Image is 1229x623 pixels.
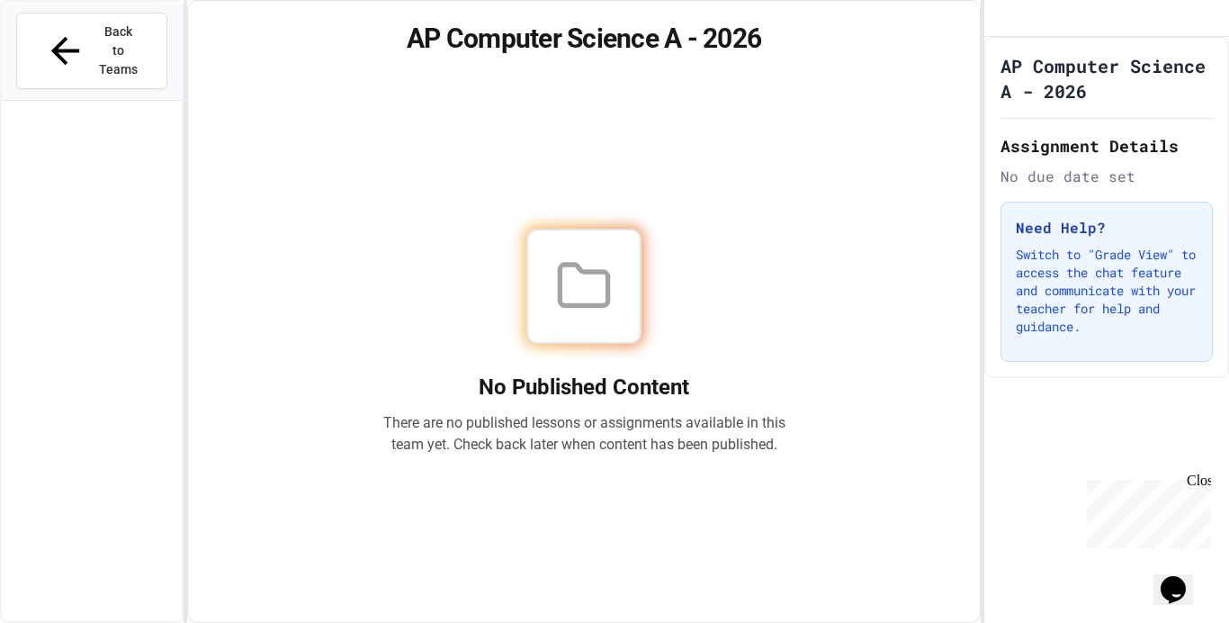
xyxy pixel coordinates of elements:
[1000,133,1213,158] h2: Assignment Details
[1000,53,1213,104] h1: AP Computer Science A - 2026
[97,23,139,79] span: Back to Teams
[382,412,785,456] p: There are no published lessons or assignments available in this team yet. Check back later when c...
[210,23,959,55] h1: AP Computer Science A - 2026
[1016,246,1198,336] p: Switch to "Grade View" to access the chat feature and communicate with your teacher for help and ...
[382,373,785,402] h2: No Published Content
[1016,217,1198,239] h3: Need Help?
[16,13,167,89] button: Back to Teams
[7,7,124,114] div: Chat with us now!Close
[1000,166,1213,187] div: No due date set
[1153,551,1211,605] iframe: chat widget
[1080,473,1211,549] iframe: chat widget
